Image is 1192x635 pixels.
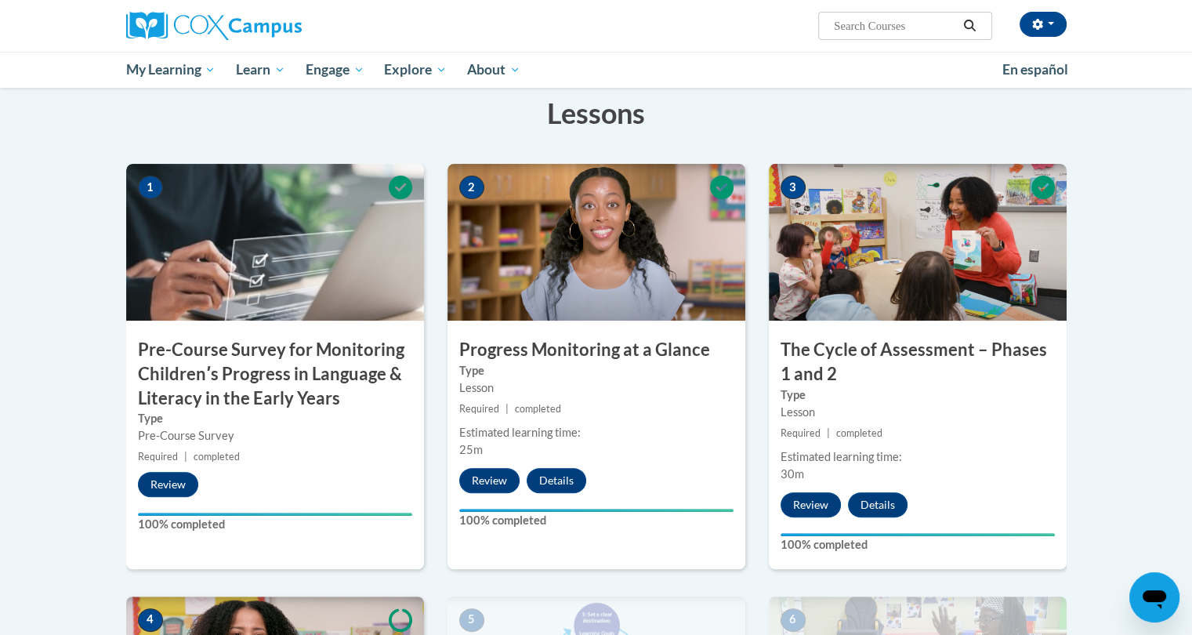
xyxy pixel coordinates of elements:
span: 2 [459,176,484,199]
label: Type [138,410,412,427]
h3: Pre-Course Survey for Monitoring Childrenʹs Progress in Language & Literacy in the Early Years [126,338,424,410]
div: Estimated learning time: [459,424,734,441]
h3: Lessons [126,93,1067,132]
span: Required [459,403,499,415]
label: 100% completed [138,516,412,533]
span: completed [515,403,561,415]
div: Pre-Course Survey [138,427,412,444]
button: Review [781,492,841,517]
input: Search Courses [832,16,958,35]
span: | [505,403,509,415]
a: About [457,52,531,88]
div: Lesson [781,404,1055,421]
span: completed [194,451,240,463]
button: Search [958,16,981,35]
a: Cox Campus [126,12,424,40]
div: Lesson [459,379,734,397]
span: completed [836,427,882,439]
img: Course Image [447,164,745,321]
a: Learn [226,52,295,88]
div: Estimated learning time: [781,448,1055,466]
span: 1 [138,176,163,199]
span: 3 [781,176,806,199]
span: Engage [306,60,364,79]
h3: The Cycle of Assessment – Phases 1 and 2 [769,338,1067,386]
span: 30m [781,467,804,481]
button: Review [138,472,198,497]
span: | [827,427,830,439]
div: Your progress [138,513,412,516]
span: About [467,60,520,79]
span: Required [138,451,178,463]
img: Course Image [126,164,424,321]
button: Account Settings [1020,12,1067,37]
div: Your progress [459,509,734,512]
label: Type [459,362,734,379]
h3: Progress Monitoring at a Glance [447,338,745,362]
img: Cox Campus [126,12,302,40]
a: My Learning [116,52,226,88]
img: Course Image [769,164,1067,321]
label: 100% completed [459,512,734,529]
iframe: Button to launch messaging window [1129,572,1179,622]
span: 6 [781,608,806,632]
div: Your progress [781,533,1055,536]
span: 25m [459,443,483,456]
span: 5 [459,608,484,632]
span: My Learning [125,60,216,79]
button: Details [527,468,586,493]
a: Explore [374,52,457,88]
span: Required [781,427,821,439]
div: Main menu [103,52,1090,88]
a: En español [992,53,1078,86]
button: Details [848,492,908,517]
span: Learn [236,60,285,79]
span: En español [1002,61,1068,78]
button: Review [459,468,520,493]
a: Engage [295,52,375,88]
span: Explore [384,60,447,79]
span: 4 [138,608,163,632]
label: Type [781,386,1055,404]
label: 100% completed [781,536,1055,553]
span: | [184,451,187,463]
